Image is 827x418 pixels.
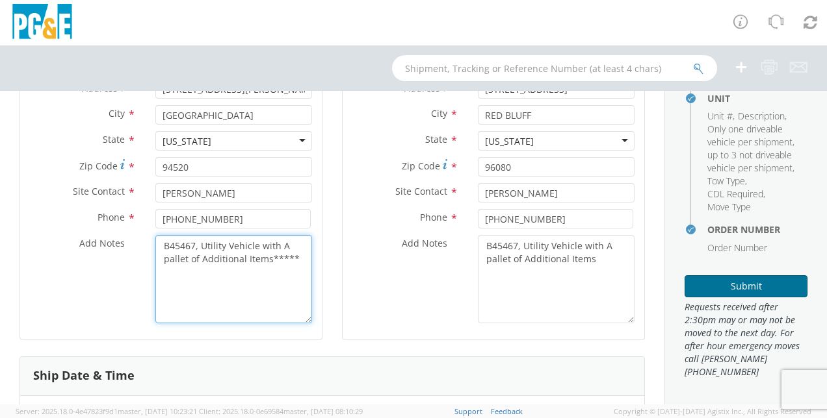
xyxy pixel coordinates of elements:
span: Copyright © [DATE]-[DATE] Agistix Inc., All Rights Reserved [614,406,811,417]
input: Shipment, Tracking or Reference Number (at least 4 chars) [392,55,717,81]
span: Order Number [707,241,767,254]
li: , [707,110,735,123]
span: Requests received after 2:30pm may or may not be moved to the next day. For after hour emergency ... [685,301,807,378]
h4: Order Number [707,225,807,234]
span: Unit # [707,110,733,122]
span: Description [738,110,785,122]
span: State [425,133,447,145]
span: Phone [98,211,125,223]
li: , [707,123,804,175]
span: Tow Type [707,175,745,187]
span: CDL Required [707,188,763,200]
img: pge-logo-06675f144f4cfa6a6814.png [10,4,75,42]
span: State [103,133,125,145]
span: Only one driveable vehicle per shipment, up to 3 not driveable vehicle per shipment [707,123,794,174]
span: Site Contact [73,185,125,197]
span: City [431,107,447,119]
span: master, [DATE] 08:10:29 [283,406,363,416]
span: Server: 2025.18.0-4e47823f9d1 [16,406,197,416]
a: Support [454,406,482,416]
span: Zip Code [402,160,440,172]
span: master, [DATE] 10:23:21 [118,406,197,416]
span: Add Notes [402,237,447,249]
span: Add Notes [79,237,125,249]
h3: Ship Date & Time [33,369,135,382]
li: , [738,110,787,123]
li: , [707,175,747,188]
h4: Unit [707,93,807,103]
span: Phone [420,211,447,223]
span: Move Type [707,201,751,213]
span: Site Contact [395,185,447,197]
span: Client: 2025.18.0-0e69584 [199,406,363,416]
span: Zip Code [79,160,118,172]
button: Submit [685,275,807,297]
span: City [109,107,125,119]
li: , [707,188,765,201]
div: [US_STATE] [163,135,211,148]
a: Feedback [491,406,523,416]
div: [US_STATE] [485,135,534,148]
